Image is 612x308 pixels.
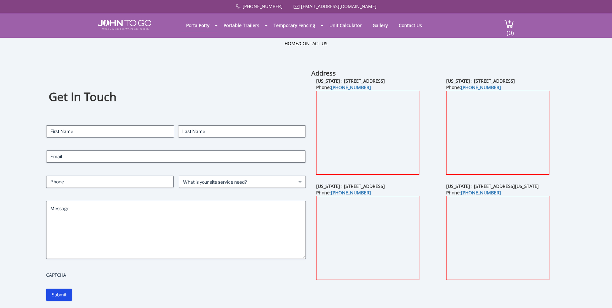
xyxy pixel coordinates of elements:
[285,40,327,47] ul: /
[506,23,514,37] span: (0)
[446,183,539,189] b: [US_STATE] : [STREET_ADDRESS][US_STATE]
[219,19,264,32] a: Portable Trailers
[46,176,174,188] input: Phone
[178,125,306,138] input: Last Name
[301,3,376,9] a: [EMAIL_ADDRESS][DOMAIN_NAME]
[316,78,385,84] b: [US_STATE] : [STREET_ADDRESS]
[446,78,515,84] b: [US_STATE] : [STREET_ADDRESS]
[294,5,300,9] img: Mail
[46,289,72,301] input: Submit
[331,190,371,196] a: [PHONE_NUMBER]
[49,89,303,105] h1: Get In Touch
[316,190,371,196] b: Phone:
[181,19,214,32] a: Porta Potty
[46,150,306,163] input: Email
[394,19,427,32] a: Contact Us
[461,84,501,90] a: [PHONE_NUMBER]
[243,3,283,9] a: [PHONE_NUMBER]
[46,272,306,278] label: CAPTCHA
[331,84,371,90] a: [PHONE_NUMBER]
[311,69,336,77] b: Address
[300,40,327,46] a: Contact Us
[461,190,501,196] a: [PHONE_NUMBER]
[98,20,151,30] img: JOHN to go
[269,19,320,32] a: Temporary Fencing
[586,282,612,308] button: Live Chat
[446,84,501,90] b: Phone:
[316,84,371,90] b: Phone:
[316,183,385,189] b: [US_STATE] : [STREET_ADDRESS]
[46,125,174,138] input: First Name
[285,40,298,46] a: Home
[325,19,366,32] a: Unit Calculator
[504,20,514,28] img: cart a
[368,19,393,32] a: Gallery
[236,4,241,10] img: Call
[446,190,501,196] b: Phone:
